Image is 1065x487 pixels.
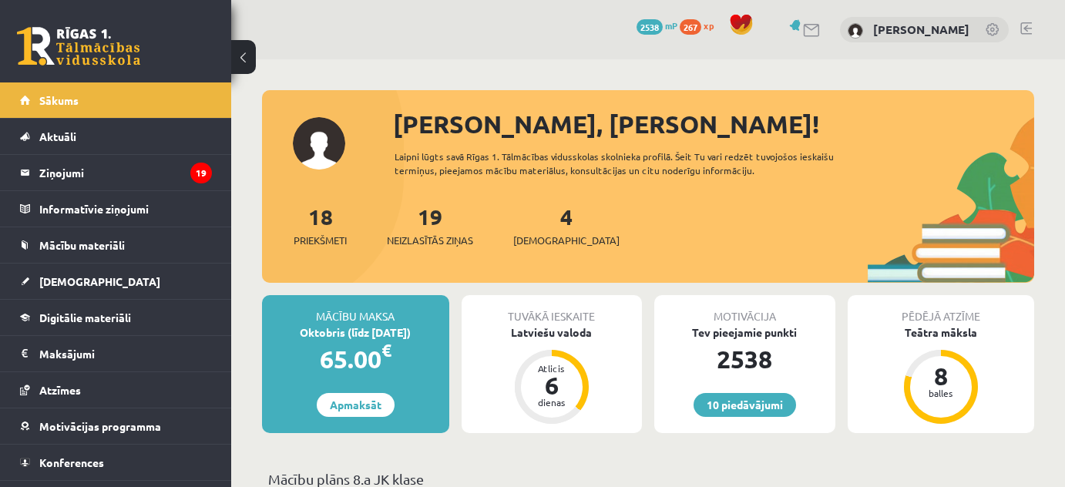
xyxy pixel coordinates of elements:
[39,155,212,190] legend: Ziņojumi
[704,19,714,32] span: xp
[39,383,81,397] span: Atzīmes
[20,445,212,480] a: Konferences
[20,155,212,190] a: Ziņojumi19
[20,191,212,227] a: Informatīvie ziņojumi
[513,233,620,248] span: [DEMOGRAPHIC_DATA]
[17,27,140,65] a: Rīgas 1. Tālmācības vidusskola
[39,336,212,371] legend: Maksājumi
[873,22,969,37] a: [PERSON_NAME]
[262,324,449,341] div: Oktobris (līdz [DATE])
[39,129,76,143] span: Aktuāli
[848,23,863,39] img: Gļebs Golubevs
[395,149,858,177] div: Laipni lūgts savā Rīgas 1. Tālmācības vidusskolas skolnieka profilā. Šeit Tu vari redzēt tuvojošo...
[387,203,473,248] a: 19Neizlasītās ziņas
[918,388,964,398] div: balles
[393,106,1034,143] div: [PERSON_NAME], [PERSON_NAME]!
[262,341,449,378] div: 65.00
[20,408,212,444] a: Motivācijas programma
[20,372,212,408] a: Atzīmes
[654,295,835,324] div: Motivācija
[20,82,212,118] a: Sākums
[20,264,212,299] a: [DEMOGRAPHIC_DATA]
[20,119,212,154] a: Aktuāli
[680,19,721,32] a: 267 xp
[20,227,212,263] a: Mācību materiāli
[20,336,212,371] a: Maksājumi
[39,419,161,433] span: Motivācijas programma
[39,274,160,288] span: [DEMOGRAPHIC_DATA]
[262,295,449,324] div: Mācību maksa
[529,373,575,398] div: 6
[190,163,212,183] i: 19
[462,324,643,426] a: Latviešu valoda Atlicis 6 dienas
[918,364,964,388] div: 8
[387,233,473,248] span: Neizlasītās ziņas
[39,191,212,227] legend: Informatīvie ziņojumi
[637,19,677,32] a: 2538 mP
[848,324,1035,426] a: Teātra māksla 8 balles
[294,203,347,248] a: 18Priekšmeti
[317,393,395,417] a: Apmaksāt
[20,300,212,335] a: Digitālie materiāli
[39,93,79,107] span: Sākums
[637,19,663,35] span: 2538
[529,398,575,407] div: dienas
[654,324,835,341] div: Tev pieejamie punkti
[381,339,391,361] span: €
[39,455,104,469] span: Konferences
[654,341,835,378] div: 2538
[513,203,620,248] a: 4[DEMOGRAPHIC_DATA]
[680,19,701,35] span: 267
[462,324,643,341] div: Latviešu valoda
[462,295,643,324] div: Tuvākā ieskaite
[848,295,1035,324] div: Pēdējā atzīme
[39,238,125,252] span: Mācību materiāli
[39,311,131,324] span: Digitālie materiāli
[529,364,575,373] div: Atlicis
[694,393,796,417] a: 10 piedāvājumi
[294,233,347,248] span: Priekšmeti
[665,19,677,32] span: mP
[848,324,1035,341] div: Teātra māksla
